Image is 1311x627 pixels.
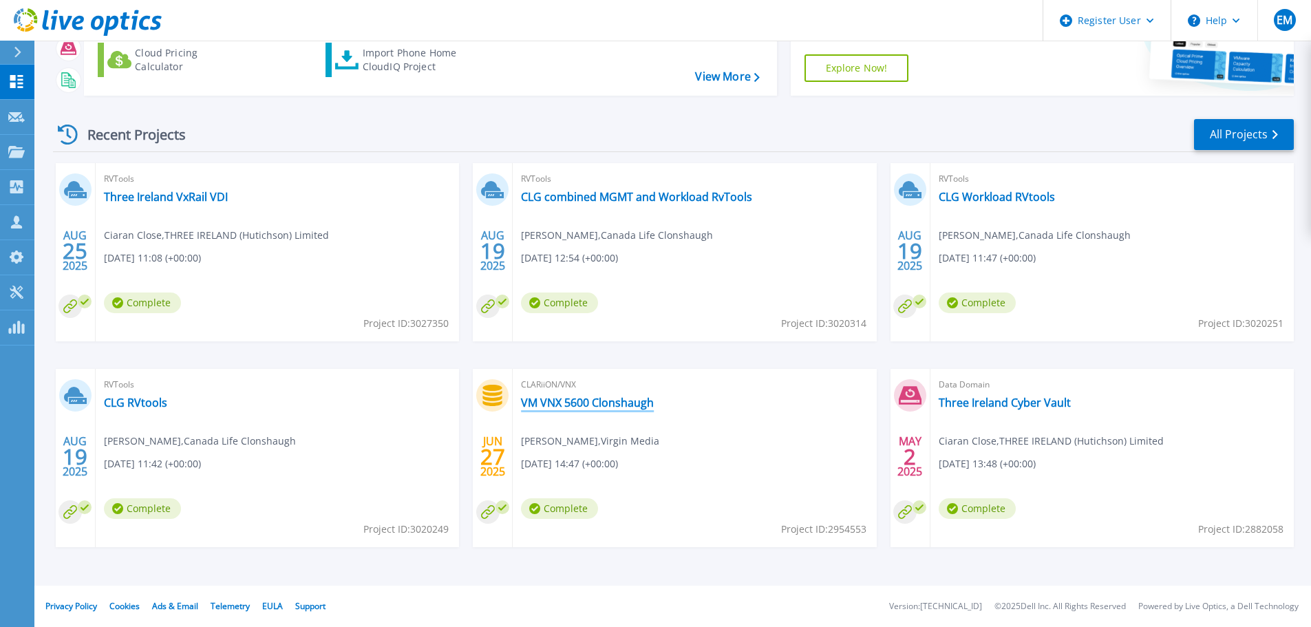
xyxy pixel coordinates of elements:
[480,432,506,482] div: JUN 2025
[897,245,922,257] span: 19
[521,434,659,449] span: [PERSON_NAME] , Virgin Media
[104,293,181,313] span: Complete
[135,46,245,74] div: Cloud Pricing Calculator
[939,190,1055,204] a: CLG Workload RVtools
[695,70,759,83] a: View More
[804,54,909,82] a: Explore Now!
[781,316,866,331] span: Project ID: 3020314
[104,396,167,410] a: CLG RVtools
[104,190,228,204] a: Three Ireland VxRail VDI
[939,498,1016,519] span: Complete
[1138,602,1299,611] li: Powered by Live Optics, a Dell Technology
[521,251,618,266] span: [DATE] 12:54 (+00:00)
[521,171,868,187] span: RVTools
[1194,119,1294,150] a: All Projects
[480,226,506,276] div: AUG 2025
[521,456,618,471] span: [DATE] 14:47 (+00:00)
[781,522,866,537] span: Project ID: 2954553
[480,245,505,257] span: 19
[939,171,1286,187] span: RVTools
[104,228,329,243] span: Ciaran Close , THREE IRELAND (Hutichson) Limited
[521,377,868,392] span: CLARiiON/VNX
[53,118,204,151] div: Recent Projects
[295,600,326,612] a: Support
[98,43,251,77] a: Cloud Pricing Calculator
[939,251,1036,266] span: [DATE] 11:47 (+00:00)
[521,190,752,204] a: CLG combined MGMT and Workload RvTools
[62,226,88,276] div: AUG 2025
[109,600,140,612] a: Cookies
[521,228,713,243] span: [PERSON_NAME] , Canada Life Clonshaugh
[104,377,451,392] span: RVTools
[152,600,198,612] a: Ads & Email
[104,434,296,449] span: [PERSON_NAME] , Canada Life Clonshaugh
[480,451,505,463] span: 27
[521,396,654,410] a: VM VNX 5600 Clonshaugh
[521,498,598,519] span: Complete
[262,600,283,612] a: EULA
[897,226,923,276] div: AUG 2025
[211,600,250,612] a: Telemetry
[363,522,449,537] span: Project ID: 3020249
[63,451,87,463] span: 19
[63,245,87,257] span: 25
[889,602,982,611] li: Version: [TECHNICAL_ID]
[104,171,451,187] span: RVTools
[1277,14,1292,25] span: EM
[104,498,181,519] span: Complete
[521,293,598,313] span: Complete
[939,377,1286,392] span: Data Domain
[104,251,201,266] span: [DATE] 11:08 (+00:00)
[62,432,88,482] div: AUG 2025
[939,396,1071,410] a: Three Ireland Cyber Vault
[1198,316,1283,331] span: Project ID: 3020251
[897,432,923,482] div: MAY 2025
[939,434,1164,449] span: Ciaran Close , THREE IRELAND (Hutichson) Limited
[939,293,1016,313] span: Complete
[904,451,916,463] span: 2
[363,46,470,74] div: Import Phone Home CloudIQ Project
[939,228,1131,243] span: [PERSON_NAME] , Canada Life Clonshaugh
[45,600,97,612] a: Privacy Policy
[994,602,1126,611] li: © 2025 Dell Inc. All Rights Reserved
[939,456,1036,471] span: [DATE] 13:48 (+00:00)
[104,456,201,471] span: [DATE] 11:42 (+00:00)
[1198,522,1283,537] span: Project ID: 2882058
[363,316,449,331] span: Project ID: 3027350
